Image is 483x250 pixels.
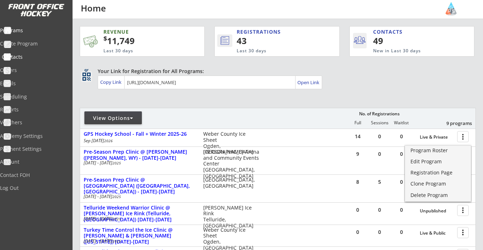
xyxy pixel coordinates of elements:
div: Sessions [369,120,390,125]
div: Contacts [2,54,66,59]
div: [DATE] - [DATE] [84,194,194,199]
em: 2025 [112,239,121,244]
div: [PERSON_NAME] Arena and Community Events Center [GEOGRAPHIC_DATA], [GEOGRAPHIC_DATA] [203,149,260,179]
div: 0 [369,230,390,235]
div: CONTACTS [373,28,406,35]
div: 0 [391,207,412,212]
div: Full [347,120,368,125]
div: 0 [347,207,368,212]
a: Registration Page [405,168,471,179]
div: Delete Program [410,193,465,198]
div: 0 [391,230,412,235]
div: Last 30 days [103,48,173,54]
div: 11,749 [103,35,182,47]
div: [PERSON_NAME] Ice Rink Telluride, [GEOGRAPHIC_DATA] [203,205,260,229]
div: 5 [369,179,390,184]
em: 2025 [112,216,121,221]
div: [GEOGRAPHIC_DATA], [GEOGRAPHIC_DATA] [203,177,260,189]
div: 14 [347,134,368,139]
em: 2025 [112,194,121,199]
div: Clone Program [410,181,465,186]
div: 49 [373,35,417,47]
a: Program Roster [405,146,471,157]
div: Weber County Ice Sheet Ogden, [GEOGRAPHIC_DATA] [203,131,260,155]
div: GPS Hockey School - Fall + Winter 2025-26 [84,131,196,137]
div: [DATE] - [DATE] [84,161,194,165]
div: Your Link for Registration for All Programs: [98,68,454,75]
div: 9 programs [435,120,472,126]
div: [DATE] - [DATE] [84,217,194,221]
div: 8 [347,179,368,184]
em: 2025 [112,160,121,165]
div: Unpublished [420,208,454,213]
em: 2026 [104,138,113,143]
div: Copy Link [100,79,123,85]
div: Live & Public [420,231,454,236]
sup: $ [103,34,107,43]
a: Open Link [297,77,320,87]
button: more_vert [457,131,469,142]
div: Sep [DATE] [84,139,194,143]
div: 0 [369,152,390,157]
div: Pre-Season Prep Clinic @ [PERSON_NAME] ([PERSON_NAME], WY) - [DATE]-[DATE] [84,149,196,161]
div: 0 [391,134,412,139]
div: Live & Private [420,135,454,140]
button: more_vert [457,205,469,216]
div: 9 [347,152,368,157]
a: Edit Program [405,157,471,168]
div: 0 [391,179,412,184]
div: Registration Page [410,170,465,175]
div: Pre-Season Prep Clinic @ [GEOGRAPHIC_DATA] ([GEOGRAPHIC_DATA], [GEOGRAPHIC_DATA]) - [DATE]-[DATE] [84,177,196,195]
div: No. of Registrations [357,111,401,116]
div: View Options [84,115,142,122]
div: Last 30 days [237,48,310,54]
div: Program Roster [410,148,465,153]
div: 0 [369,207,390,212]
div: REVENUE [103,28,173,35]
div: qr [82,68,90,72]
button: more_vert [457,227,469,238]
div: Open Link [297,80,320,86]
div: Waitlist [390,120,412,125]
div: 0 [369,134,390,139]
div: New in Last 30 days [373,48,441,54]
div: [DATE] - [DATE] [84,239,194,243]
div: 0 [391,152,412,157]
div: 0 [347,230,368,235]
div: REGISTRATIONS [237,28,308,35]
button: qr_code [81,71,92,82]
div: Turkey Time Control the Ice Clinic @ [PERSON_NAME] & [PERSON_NAME] ([US_STATE]) [DATE]-[DATE] [84,227,196,245]
div: Edit Program [410,159,465,164]
div: Telluride Weekend Warrior Clinic @ [PERSON_NAME] Ice Rink (Telluride, [GEOGRAPHIC_DATA]) [DATE]-[... [84,205,196,223]
div: 43 [237,35,315,47]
